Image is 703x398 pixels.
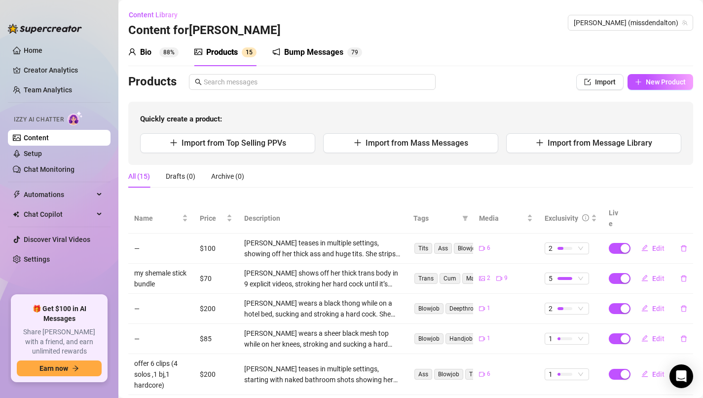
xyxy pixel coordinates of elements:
span: Automations [24,187,94,202]
h3: Content for [PERSON_NAME] [128,23,281,39]
span: edit [641,244,648,251]
th: Price [194,203,238,234]
span: Masturbation [462,273,506,284]
div: Bump Messages [284,46,343,58]
span: 2 [549,303,553,314]
div: Bio [140,46,151,58]
span: Edit [652,370,665,378]
sup: 15 [242,47,257,57]
span: search [195,79,202,85]
button: Content Library [128,7,185,23]
span: New Product [646,78,686,86]
button: Edit [633,331,672,347]
span: Import [595,78,616,86]
span: edit [641,305,648,312]
span: 9 [355,49,358,56]
span: Tags [413,213,458,224]
span: thunderbolt [13,191,21,199]
span: video-camera [479,306,485,312]
span: Deepthroat [445,303,483,314]
span: video-camera [479,245,485,251]
th: Live [603,203,628,234]
span: 1 [246,49,249,56]
button: Import from Message Library [506,133,681,153]
span: 1 [487,304,490,313]
button: Import from Mass Messages [323,133,498,153]
div: [PERSON_NAME] wears a black thong while on a hotel bed, sucking and stroking a hard cock. She tea... [244,298,402,319]
span: Cum [440,273,460,284]
span: Handjob [445,333,477,344]
span: Edit [652,335,665,343]
a: Creator Analytics [24,62,103,78]
span: 7 [351,49,355,56]
span: 2 [549,243,553,254]
span: user [128,48,136,56]
a: Setup [24,150,42,158]
div: [PERSON_NAME] wears a sheer black mesh top while on her knees, stroking and sucking a hard cock. ... [244,328,402,350]
span: Blowjob [414,333,444,344]
span: Edit [652,244,665,252]
span: edit [641,275,648,281]
a: Home [24,46,42,54]
button: delete [672,271,695,286]
span: delete [680,305,687,312]
div: [PERSON_NAME] teases in multiple settings, showing off her thick ass and huge tits. She strips ou... [244,238,402,259]
button: Edit [633,240,672,256]
button: Earn nowarrow-right [17,360,102,376]
span: Media [479,213,525,224]
span: Name [134,213,180,224]
span: Ass [434,243,452,254]
button: Import from Top Selling PPVs [140,133,315,153]
span: 5 [249,49,253,56]
td: $200 [194,354,238,395]
sup: 88% [159,47,179,57]
span: arrow-right [72,365,79,372]
th: Description [238,203,408,234]
a: Content [24,134,49,142]
span: edit [641,335,648,342]
span: 9 [504,274,508,283]
a: Discover Viral Videos [24,236,90,243]
span: 6 [487,243,490,253]
div: Drafts (0) [166,171,195,182]
span: 2 [487,274,490,283]
span: Blowjob [434,369,463,380]
span: Edit [652,275,665,282]
div: Archive (0) [211,171,244,182]
span: plus [536,139,544,147]
td: $200 [194,294,238,324]
span: 1 [549,369,553,380]
th: Tags [407,203,473,234]
th: Media [473,203,539,234]
span: video-camera [479,336,485,342]
button: Edit [633,271,672,286]
button: delete [672,331,695,347]
span: Earn now [39,364,68,372]
h3: Products [128,74,177,90]
button: Import [576,74,624,90]
td: $85 [194,324,238,354]
img: logo-BBDzfeDw.svg [8,24,82,34]
span: edit [641,370,648,377]
span: Price [200,213,224,224]
span: Import from Message Library [548,138,652,148]
span: filter [462,215,468,221]
span: filter [460,211,470,226]
td: — [128,294,194,324]
span: Titfuck [465,369,491,380]
span: video-camera [496,276,502,281]
td: — [128,324,194,354]
span: plus [170,139,178,147]
span: picture [479,276,485,281]
th: Name [128,203,194,234]
a: Settings [24,255,50,263]
span: 🎁 Get $100 in AI Messages [17,304,102,323]
div: All (15) [128,171,150,182]
td: $70 [194,264,238,294]
span: Blowjob [454,243,483,254]
span: delete [680,335,687,342]
sup: 79 [347,47,362,57]
div: [PERSON_NAME] shows off her thick trans body in 9 explicit videos, stroking her hard cock until i... [244,268,402,289]
span: 1 [487,334,490,343]
button: delete [672,240,695,256]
